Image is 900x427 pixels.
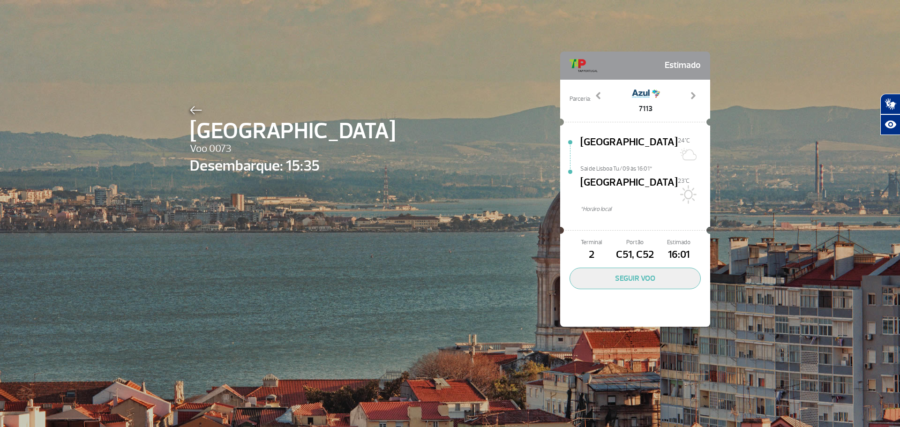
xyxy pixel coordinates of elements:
[570,268,701,289] button: SEGUIR VOO
[570,95,591,104] span: Parceria:
[580,135,678,165] span: [GEOGRAPHIC_DATA]
[880,114,900,135] button: Abrir recursos assistivos.
[190,114,396,148] span: [GEOGRAPHIC_DATA]
[580,205,710,214] span: *Horáro local
[678,185,697,204] img: Sol
[657,247,701,263] span: 16:01
[570,247,613,263] span: 2
[678,145,697,164] img: Sol com algumas nuvens
[665,56,701,75] span: Estimado
[678,137,690,144] span: 24°C
[880,94,900,114] button: Abrir tradutor de língua de sinais.
[190,155,396,177] span: Desembarque: 15:35
[190,141,396,157] span: Voo 0073
[613,247,657,263] span: C51, C52
[580,165,710,171] span: Sai de Lisboa Tu/09 às 16:01*
[570,238,613,247] span: Terminal
[657,238,701,247] span: Estimado
[632,103,660,114] span: 7113
[880,94,900,135] div: Plugin de acessibilidade da Hand Talk.
[580,175,678,205] span: [GEOGRAPHIC_DATA]
[613,238,657,247] span: Portão
[678,177,690,185] span: 23°C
